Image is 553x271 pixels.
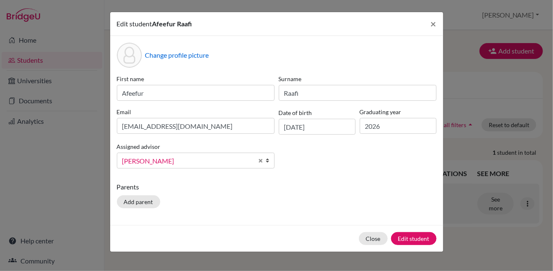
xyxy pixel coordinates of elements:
button: Close [424,12,443,36]
label: Graduating year [360,107,437,116]
span: Afeefur Raafi [152,20,192,28]
label: First name [117,74,275,83]
button: Edit student [391,232,437,245]
button: Add parent [117,195,160,208]
p: Parents [117,182,437,192]
label: Assigned advisor [117,142,161,151]
div: Profile picture [117,43,142,68]
label: Email [117,107,275,116]
span: Edit student [117,20,152,28]
button: Close [359,232,388,245]
input: dd/mm/yyyy [279,119,356,135]
label: Surname [279,74,437,83]
label: Date of birth [279,108,312,117]
span: [PERSON_NAME] [122,156,253,166]
span: × [431,18,437,30]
